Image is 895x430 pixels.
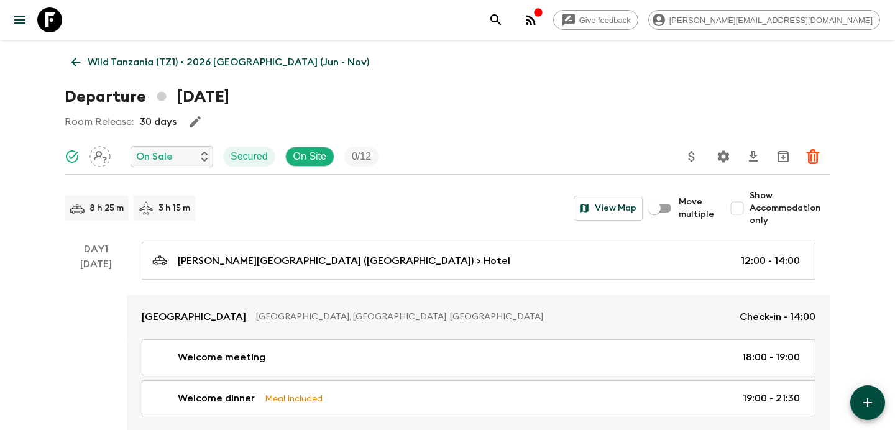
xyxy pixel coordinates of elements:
[801,144,825,169] button: Delete
[553,10,638,30] a: Give feedback
[178,350,265,365] p: Welcome meeting
[65,149,80,164] svg: Synced Successfully
[711,144,736,169] button: Settings
[140,114,177,129] p: 30 days
[771,144,796,169] button: Archive (Completed, Cancelled or Unsynced Departures only)
[256,311,730,323] p: [GEOGRAPHIC_DATA], [GEOGRAPHIC_DATA], [GEOGRAPHIC_DATA]
[65,114,134,129] p: Room Release:
[742,350,800,365] p: 18:00 - 19:00
[88,55,369,70] p: Wild Tanzania (TZ1) • 2026 [GEOGRAPHIC_DATA] (Jun - Nov)
[648,10,880,30] div: [PERSON_NAME][EMAIL_ADDRESS][DOMAIN_NAME]
[231,149,268,164] p: Secured
[572,16,638,25] span: Give feedback
[484,7,508,32] button: search adventures
[178,391,255,406] p: Welcome dinner
[142,380,815,416] a: Welcome dinnerMeal Included19:00 - 21:30
[65,50,376,75] a: Wild Tanzania (TZ1) • 2026 [GEOGRAPHIC_DATA] (Jun - Nov)
[265,391,323,405] p: Meal Included
[89,150,111,160] span: Assign pack leader
[142,309,246,324] p: [GEOGRAPHIC_DATA]
[65,85,229,109] h1: Departure [DATE]
[344,147,379,167] div: Trip Fill
[223,147,275,167] div: Secured
[352,149,371,164] p: 0 / 12
[743,391,800,406] p: 19:00 - 21:30
[293,149,326,164] p: On Site
[142,242,815,280] a: [PERSON_NAME][GEOGRAPHIC_DATA] ([GEOGRAPHIC_DATA]) > Hotel12:00 - 14:00
[679,196,715,221] span: Move multiple
[663,16,879,25] span: [PERSON_NAME][EMAIL_ADDRESS][DOMAIN_NAME]
[741,254,800,268] p: 12:00 - 14:00
[127,295,830,339] a: [GEOGRAPHIC_DATA][GEOGRAPHIC_DATA], [GEOGRAPHIC_DATA], [GEOGRAPHIC_DATA]Check-in - 14:00
[136,149,173,164] p: On Sale
[679,144,704,169] button: Update Price, Early Bird Discount and Costs
[65,242,127,257] p: Day 1
[750,190,830,227] span: Show Accommodation only
[7,7,32,32] button: menu
[740,309,815,324] p: Check-in - 14:00
[178,254,510,268] p: [PERSON_NAME][GEOGRAPHIC_DATA] ([GEOGRAPHIC_DATA]) > Hotel
[89,202,124,214] p: 8 h 25 m
[142,339,815,375] a: Welcome meeting18:00 - 19:00
[574,196,643,221] button: View Map
[285,147,334,167] div: On Site
[741,144,766,169] button: Download CSV
[158,202,190,214] p: 3 h 15 m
